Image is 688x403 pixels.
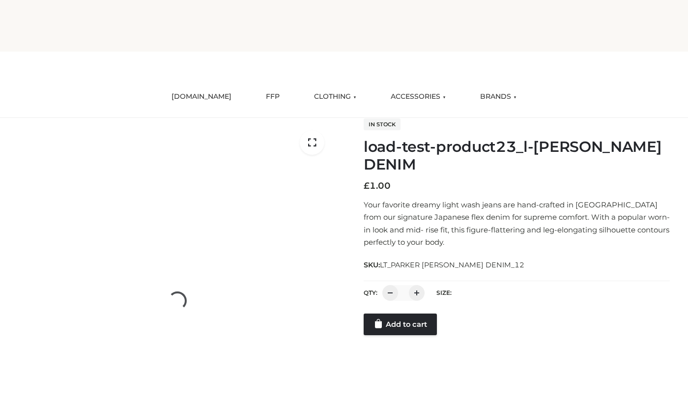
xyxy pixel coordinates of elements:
[364,289,377,296] label: QTY:
[307,86,364,108] a: CLOTHING
[364,138,670,173] h1: load-test-product23_l-[PERSON_NAME] DENIM
[258,86,287,108] a: FFP
[364,199,670,249] p: Your favorite dreamy light wash jeans are hand-crafted in [GEOGRAPHIC_DATA] from our signature Ja...
[164,86,239,108] a: [DOMAIN_NAME]
[364,118,401,130] span: In stock
[383,86,453,108] a: ACCESSORIES
[364,180,391,191] bdi: 1.00
[364,180,370,191] span: £
[473,86,524,108] a: BRANDS
[436,289,452,296] label: Size:
[364,259,525,271] span: SKU:
[380,260,524,269] span: LT_PARKER [PERSON_NAME] DENIM_12
[364,314,437,335] a: Add to cart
